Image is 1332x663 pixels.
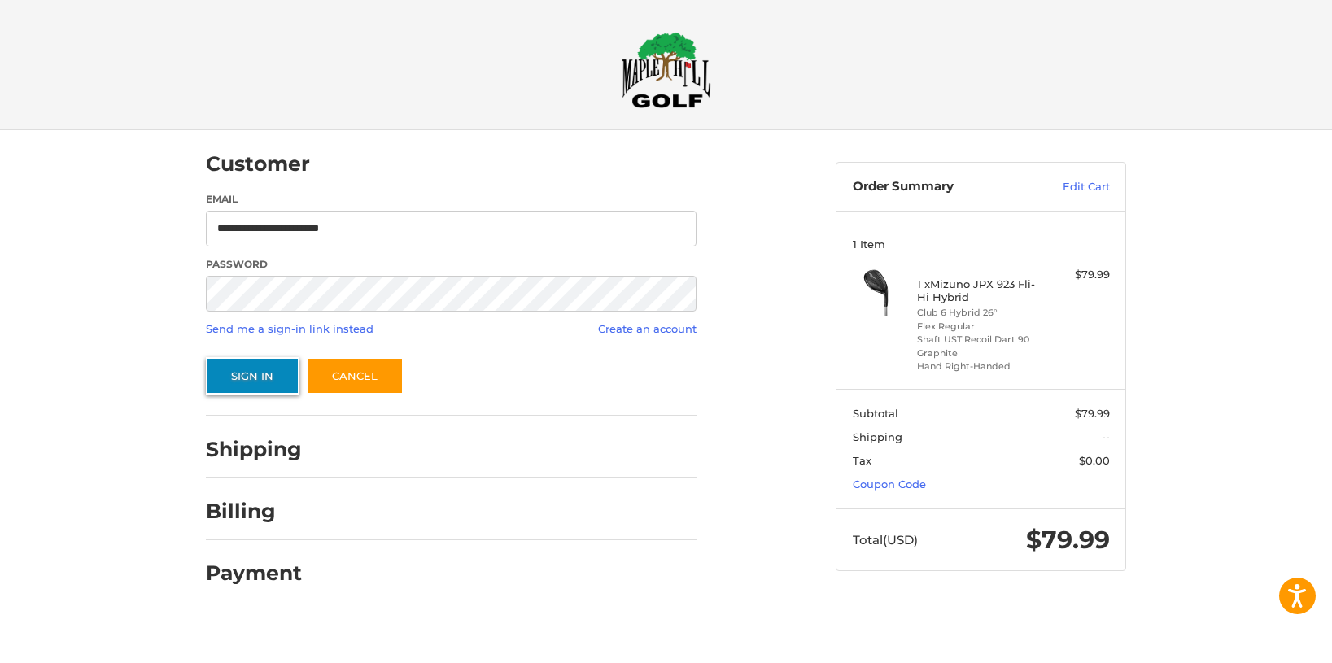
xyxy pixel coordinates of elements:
a: Coupon Code [853,478,926,491]
span: $79.99 [1026,525,1110,555]
span: -- [1102,430,1110,443]
h2: Billing [206,499,301,524]
h2: Payment [206,560,302,586]
h2: Customer [206,151,310,177]
img: Maple Hill Golf [622,32,711,108]
li: Shaft UST Recoil Dart 90 Graphite [917,333,1042,360]
li: Flex Regular [917,320,1042,334]
span: Total (USD) [853,532,918,547]
iframe: Google Customer Reviews [1198,619,1332,663]
label: Password [206,257,697,272]
div: $79.99 [1046,267,1110,283]
a: Cancel [307,357,404,395]
a: Edit Cart [1028,179,1110,195]
h4: 1 x Mizuno JPX 923 Fli-Hi Hybrid [917,277,1042,304]
li: Hand Right-Handed [917,360,1042,373]
h2: Shipping [206,437,302,462]
li: Club 6 Hybrid 26° [917,306,1042,320]
a: Create an account [598,322,697,335]
label: Email [206,192,697,207]
h3: Order Summary [853,179,1028,195]
span: Shipping [853,430,902,443]
span: Tax [853,454,871,467]
span: Subtotal [853,407,898,420]
span: $0.00 [1079,454,1110,467]
span: $79.99 [1075,407,1110,420]
a: Send me a sign-in link instead [206,322,373,335]
h3: 1 Item [853,238,1110,251]
button: Sign In [206,357,299,395]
